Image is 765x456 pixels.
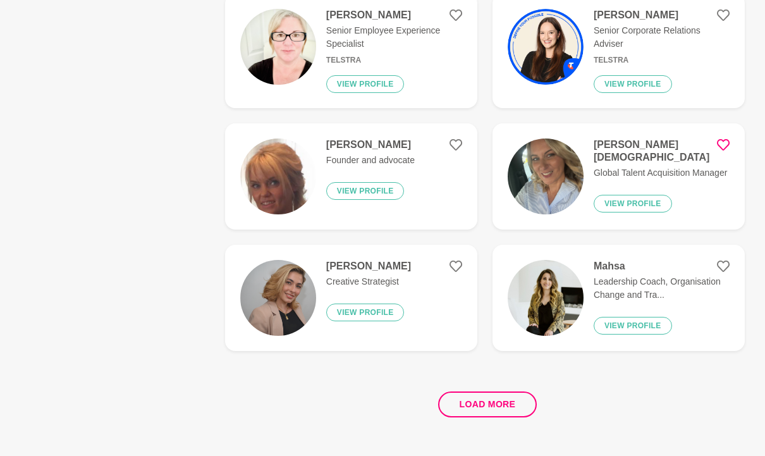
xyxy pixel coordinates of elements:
[225,245,477,352] a: [PERSON_NAME]Creative StrategistView profile
[326,25,462,51] p: Senior Employee Experience Specialist
[326,261,411,273] h4: [PERSON_NAME]
[326,9,462,22] h4: [PERSON_NAME]
[326,56,462,66] h6: Telstra
[594,9,730,22] h4: [PERSON_NAME]
[594,25,730,51] p: Senior Corporate Relations Adviser
[508,139,584,215] img: 7c9c67ee75fafd79ccb1403527cc5b3bb7fe531a-2316x3088.jpg
[594,56,730,66] h6: Telstra
[326,304,405,322] button: View profile
[326,76,405,94] button: View profile
[240,139,316,215] img: 11efa73726d150086d39d59a83bc723f66f1fc14-1170x2532.png
[594,276,730,302] p: Leadership Coach, Organisation Change and Tra...
[240,9,316,85] img: 76d71eafe8075d13eeea03039b9742996b9cd231-1968x2624.jpg
[326,154,415,168] p: Founder and advocate
[225,124,477,230] a: [PERSON_NAME]Founder and advocateView profile
[240,261,316,336] img: 90f91889d58dbf0f15c0de29dd3d2b6802e5f768-900x900.png
[493,124,745,230] a: [PERSON_NAME][DEMOGRAPHIC_DATA]Global Talent Acquisition ManagerView profile
[594,261,730,273] h4: Mahsa
[508,9,584,85] img: 418eed57115aca911ab3132ca83da76a70174570-1600x1600.jpg
[508,261,584,336] img: f25c4dbcbf762ae20e3ecb4e8bc2b18129f9e315-1109x1667.jpg
[493,245,745,352] a: MahsaLeadership Coach, Organisation Change and Tra...View profile
[594,167,730,180] p: Global Talent Acquisition Manager
[438,392,537,418] button: Load more
[326,276,411,289] p: Creative Strategist
[594,195,672,213] button: View profile
[594,139,730,164] h4: [PERSON_NAME][DEMOGRAPHIC_DATA]
[594,76,672,94] button: View profile
[326,139,415,152] h4: [PERSON_NAME]
[594,317,672,335] button: View profile
[326,183,405,200] button: View profile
